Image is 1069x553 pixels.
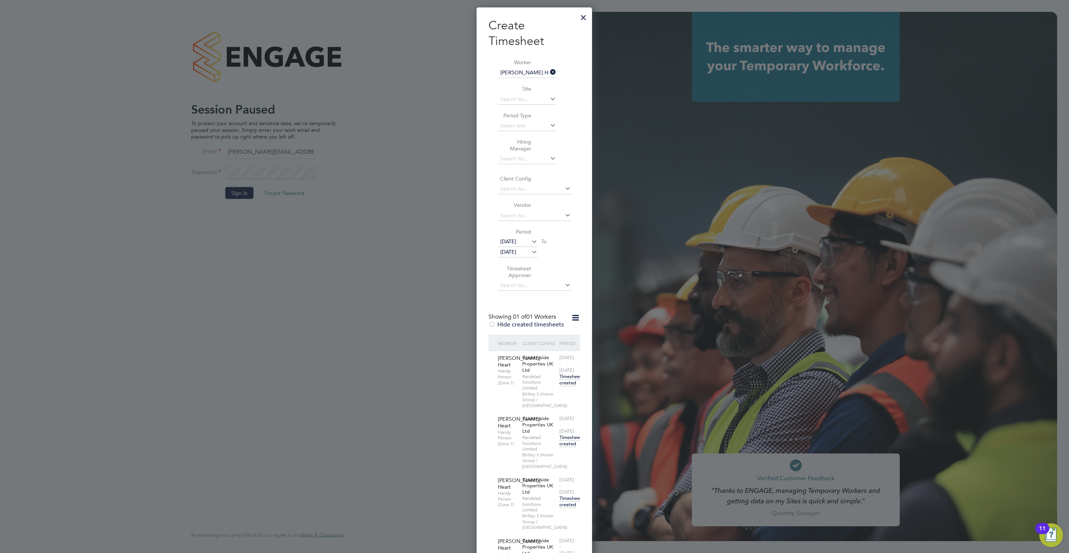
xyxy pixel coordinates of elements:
label: Site [498,85,531,92]
input: Select one [498,121,556,131]
span: To [539,237,549,246]
span: [DATE] [500,238,516,245]
span: [PERSON_NAME] Heart [498,538,540,551]
span: 01 Workers [513,313,556,321]
div: Client Config / Vendor / Site [520,335,557,371]
label: Client Config [498,175,531,182]
div: Worker / Role [496,335,520,361]
span: [DATE] - [DATE] [559,476,574,495]
div: 11 [1039,528,1046,538]
span: Countryside Properties UK Ltd [522,354,553,373]
span: Handy Person (Zone 7) [498,368,517,386]
button: Open Resource Center, 11 new notifications [1039,523,1063,547]
input: Search for... [498,184,571,194]
input: Search for... [498,94,556,105]
span: Randstad Solutions Limited [522,435,555,452]
label: Vendor [498,202,531,208]
input: Search for... [498,154,556,164]
span: Randstad Solutions Limited [522,495,555,513]
input: Search for... [498,68,556,78]
span: Birtley 3 (Home Group / [GEOGRAPHIC_DATA]) [522,391,555,409]
span: [DATE] [500,248,516,255]
span: Handy Person (Zone 7) [498,490,517,508]
span: Randstad Solutions Limited [522,374,555,391]
span: Timesheet created [559,495,582,508]
span: Timesheet created [559,434,582,447]
input: Search for... [498,211,571,221]
label: Period Type [498,112,531,119]
span: [DATE] - [DATE] [559,354,574,373]
label: Worker [498,59,531,66]
label: Hiring Manager [498,139,531,152]
input: Search for... [498,280,571,291]
span: 01 of [513,313,526,321]
span: [DATE] - [DATE] [559,415,574,434]
span: Birtley 3 (Home Group / [GEOGRAPHIC_DATA]) [522,513,555,530]
h2: Create Timesheet [488,18,580,49]
span: Handy Person (Zone 7) [498,429,517,447]
label: Hide created timesheets [488,321,564,328]
span: Countryside Properties UK Ltd [522,415,553,434]
span: [PERSON_NAME] Heart [498,416,540,429]
span: Timesheet created [559,373,582,386]
span: [PERSON_NAME] Heart [498,477,540,490]
span: Countryside Properties UK Ltd [522,476,553,495]
span: Birtley 3 (Home Group / [GEOGRAPHIC_DATA]) [522,452,555,469]
label: Period [498,228,531,235]
div: Showing [488,313,558,321]
span: [PERSON_NAME] Heart [498,355,540,368]
div: Period [558,335,573,352]
label: Timesheet Approver [498,265,531,279]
